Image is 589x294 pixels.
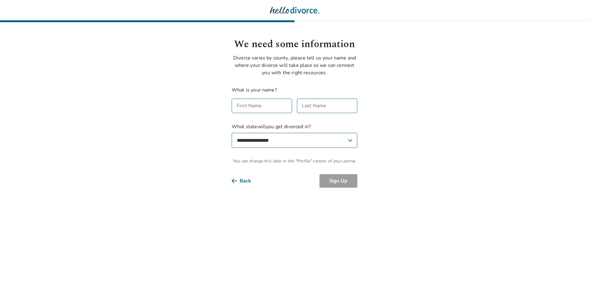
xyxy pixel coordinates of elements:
select: What statewillyou get divorced in? [232,133,357,148]
img: Hello Divorce Logo [270,4,319,16]
span: You can change this later in the "Profile" section of your portal. [232,158,357,164]
iframe: Chat Widget [558,264,589,294]
p: Divorce varies by county, please tell us your name and where your divorce will take place so we c... [232,54,357,76]
button: Sign Up [319,174,357,188]
label: What is your name? [232,87,277,93]
button: Back [232,174,261,188]
h1: We need some information [232,37,357,52]
label: What state will you get divorced in? [232,123,357,148]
